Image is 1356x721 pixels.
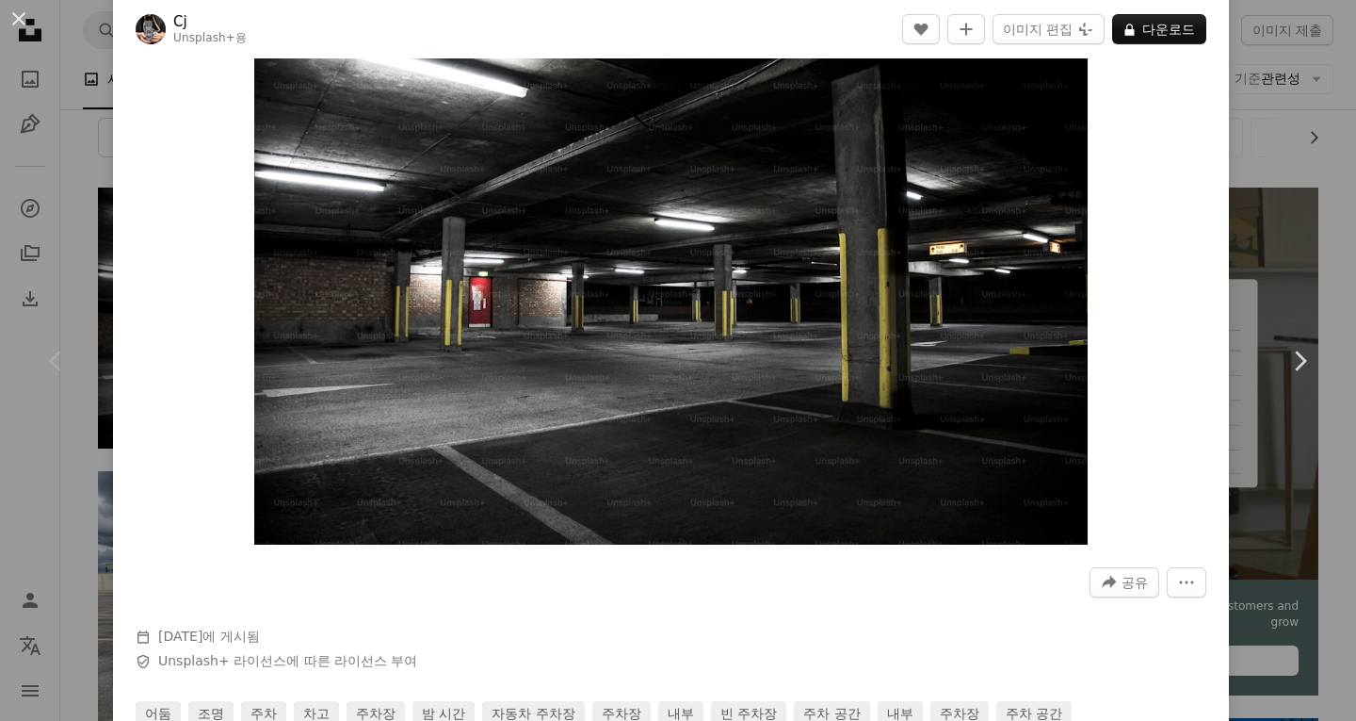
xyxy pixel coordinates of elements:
[158,653,286,668] a: Unsplash+ 라이선스
[173,31,247,46] div: 용
[173,31,235,44] a: Unsplash+
[993,14,1105,44] button: 이미지 편집
[1167,567,1206,598] button: 더 많은 작업
[1090,567,1159,598] button: 이 이미지 공유
[1122,568,1148,597] span: 공유
[947,14,985,44] button: 컬렉션에 추가
[1112,14,1206,44] button: 다운로드
[173,12,247,31] a: Cj
[1243,270,1356,451] a: 다음
[158,629,202,644] time: 2023년 1월 17일 오후 8시 32분 9초 GMT+9
[158,629,260,644] span: 에 게시됨
[902,14,940,44] button: 좋아요
[136,14,166,44] img: Cj의 프로필로 이동
[158,652,417,671] span: 에 따른 라이선스 부여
